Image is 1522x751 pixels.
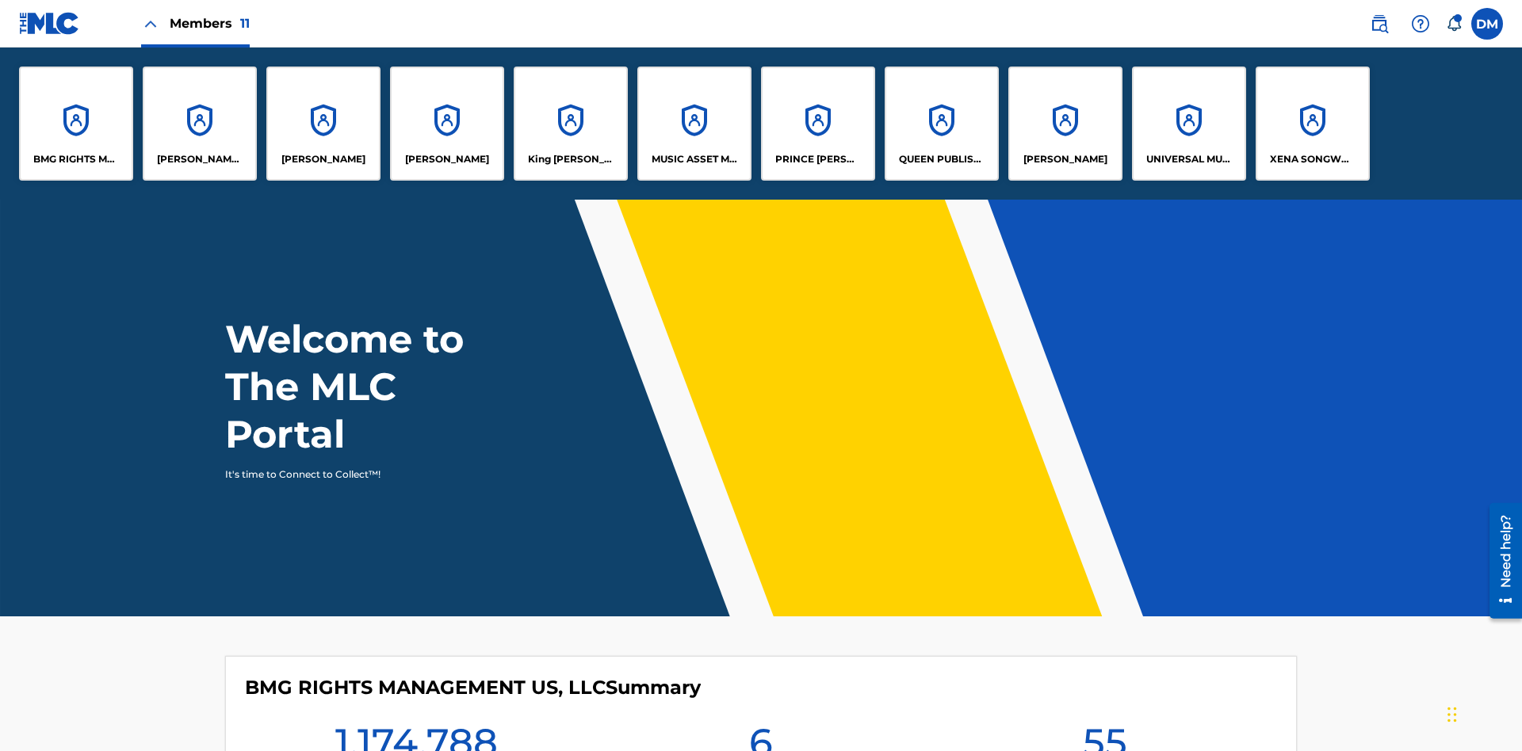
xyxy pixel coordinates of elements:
a: AccountsPRINCE [PERSON_NAME] [761,67,875,181]
a: Accounts[PERSON_NAME] [266,67,380,181]
span: Members [170,14,250,32]
div: User Menu [1471,8,1503,40]
img: MLC Logo [19,12,80,35]
iframe: Chat Widget [1443,675,1522,751]
p: XENA SONGWRITER [1270,152,1356,166]
a: Public Search [1363,8,1395,40]
img: Close [141,14,160,33]
p: PRINCE MCTESTERSON [775,152,862,166]
p: EYAMA MCSINGER [405,152,489,166]
p: King McTesterson [528,152,614,166]
div: Help [1405,8,1436,40]
p: ELVIS COSTELLO [281,152,365,166]
a: AccountsUNIVERSAL MUSIC PUB GROUP [1132,67,1246,181]
a: AccountsBMG RIGHTS MANAGEMENT US, LLC [19,67,133,181]
h4: BMG RIGHTS MANAGEMENT US, LLC [245,676,701,700]
iframe: Resource Center [1478,497,1522,627]
a: AccountsQUEEN PUBLISHA [885,67,999,181]
span: 11 [240,16,250,31]
a: AccountsXENA SONGWRITER [1256,67,1370,181]
a: Accounts[PERSON_NAME] [390,67,504,181]
p: MUSIC ASSET MANAGEMENT (MAM) [652,152,738,166]
a: AccountsMUSIC ASSET MANAGEMENT (MAM) [637,67,751,181]
a: Accounts[PERSON_NAME] [1008,67,1122,181]
a: AccountsKing [PERSON_NAME] [514,67,628,181]
p: QUEEN PUBLISHA [899,152,985,166]
a: Accounts[PERSON_NAME] SONGWRITER [143,67,257,181]
div: Drag [1447,691,1457,738]
div: Notifications [1446,16,1462,32]
p: BMG RIGHTS MANAGEMENT US, LLC [33,152,120,166]
h1: Welcome to The MLC Portal [225,315,522,458]
p: It's time to Connect to Collect™! [225,467,500,482]
p: UNIVERSAL MUSIC PUB GROUP [1146,152,1233,166]
img: help [1411,14,1430,33]
p: CLEO SONGWRITER [157,152,243,166]
p: RONALD MCTESTERSON [1023,152,1107,166]
img: search [1370,14,1389,33]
